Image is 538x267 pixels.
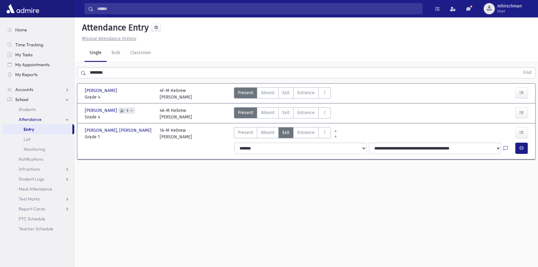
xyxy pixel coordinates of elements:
[24,127,34,132] span: Entry
[2,154,74,164] a: Notifications
[261,129,275,136] span: Absent
[125,44,156,62] a: Classroom
[15,87,33,92] span: Accounts
[238,109,253,116] span: Present
[2,224,74,234] a: Teacher Schedule
[19,156,43,162] span: Notifications
[261,90,275,96] span: Absent
[2,94,74,104] a: School
[282,109,290,116] span: Exit
[15,72,38,77] span: My Reports
[19,216,45,222] span: PTC Schedule
[5,2,41,15] img: AdmirePro
[2,104,74,114] a: Students
[2,204,74,214] a: Report Cards
[261,109,275,116] span: Absent
[2,60,74,70] a: My Appointments
[24,136,30,142] span: List
[19,166,40,172] span: Infractions
[2,25,74,35] a: Home
[282,90,290,96] span: Exit
[297,90,315,96] span: Entrance
[2,40,74,50] a: Time Tracking
[282,129,290,136] span: Exit
[85,87,118,94] span: [PERSON_NAME]
[238,90,253,96] span: Present
[19,196,40,202] span: Test Marks
[15,62,50,67] span: My Appointments
[93,3,422,14] input: Search
[19,176,44,182] span: Student Logs
[80,22,149,33] h5: Attendance Entry
[24,146,45,152] span: Monitoring
[2,144,74,154] a: Monitoring
[234,87,331,100] div: AttTypes
[80,36,136,41] a: Missing Attendance History
[160,87,192,100] div: 4F-M Hebrew [PERSON_NAME]
[297,109,315,116] span: Entrance
[19,107,36,112] span: Students
[2,214,74,224] a: PTC Schedule
[297,129,315,136] span: Entrance
[19,186,52,192] span: Meal Attendance
[2,194,74,204] a: Test Marks
[82,36,136,41] u: Missing Attendance History
[2,174,74,184] a: Student Logs
[85,127,153,134] span: [PERSON_NAME], [PERSON_NAME]
[19,206,45,212] span: Report Cards
[2,124,72,134] a: Entry
[19,117,42,122] span: Attendance
[15,27,27,33] span: Home
[2,50,74,60] a: My Tasks
[85,134,153,140] span: Grade 1
[85,107,118,114] span: [PERSON_NAME]
[15,42,43,48] span: Time Tracking
[85,94,153,100] span: Grade 4
[234,107,331,120] div: AttTypes
[160,107,192,120] div: 4A-M Hebrew [PERSON_NAME]
[15,97,28,102] span: School
[497,9,522,14] span: User
[2,70,74,80] a: My Reports
[107,44,125,62] a: Bulk
[2,85,74,94] a: Accounts
[85,114,153,120] span: Grade 4
[497,4,522,9] span: mhirschman
[160,127,192,140] div: 1A-M Hebrew [PERSON_NAME]
[125,109,130,113] span: 1
[2,164,74,174] a: Infractions
[2,184,74,194] a: Meal Attendance
[2,134,74,144] a: List
[19,226,53,232] span: Teacher Schedule
[15,52,33,58] span: My Tasks
[2,114,74,124] a: Attendance
[84,44,107,62] a: Single
[519,67,535,78] button: Find
[238,129,253,136] span: Present
[234,127,331,140] div: AttTypes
